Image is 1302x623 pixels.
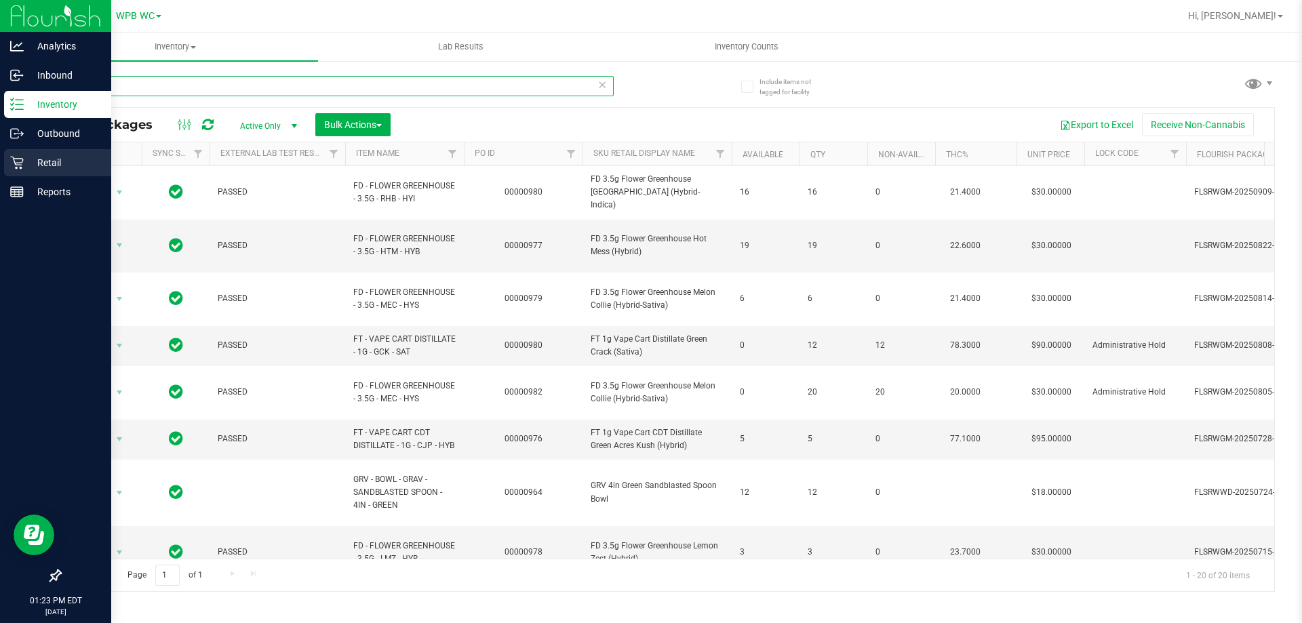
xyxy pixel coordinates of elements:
span: FD 3.5g Flower Greenhouse Melon Collie (Hybrid-Sativa) [591,380,724,405]
span: All Packages [71,117,166,132]
span: Inventory [33,41,318,53]
span: 0 [740,339,791,352]
a: Lock Code [1095,148,1139,158]
a: Inventory Counts [604,33,889,61]
span: 12 [740,486,791,499]
a: Non-Available [878,150,939,159]
span: PASSED [218,239,337,252]
span: $18.00000 [1025,483,1078,502]
span: Clear [597,76,607,94]
span: Include items not tagged for facility [759,77,827,97]
span: 16 [808,186,859,199]
span: FD - FLOWER GREENHOUSE - 3.5G - MEC - HYS [353,380,456,405]
span: FD - FLOWER GREENHOUSE - 3.5G - LMZ - HYB [353,540,456,565]
span: GRV 4in Green Sandblasted Spoon Bowl [591,479,724,505]
a: Filter [441,142,464,165]
span: 22.6000 [943,236,987,256]
span: FD - FLOWER GREENHOUSE - 3.5G - RHB - HYI [353,180,456,205]
span: 23.7000 [943,542,987,562]
span: 0 [875,239,927,252]
span: In Sync [169,382,183,401]
span: In Sync [169,429,183,448]
p: Inventory [24,96,105,113]
p: Inbound [24,67,105,83]
iframe: Resource center [14,515,54,555]
a: PO ID [475,148,495,158]
span: 6 [740,292,791,305]
span: 6 [808,292,859,305]
span: In Sync [169,182,183,201]
span: FD 3.5g Flower Greenhouse Lemon Zest (Hybrid) [591,540,724,565]
span: FD 3.5g Flower Greenhouse Melon Collie (Hybrid-Sativa) [591,286,724,312]
span: 20.0000 [943,382,987,402]
span: 20 [875,386,927,399]
span: Administrative Hold [1092,339,1178,352]
a: Unit Price [1027,150,1070,159]
span: $30.00000 [1025,236,1078,256]
span: FD - FLOWER GREENHOUSE - 3.5G - HTM - HYB [353,233,456,258]
a: Filter [709,142,732,165]
span: FT - VAPE CART DISTILLATE - 1G - GCK - SAT [353,333,456,359]
span: In Sync [169,542,183,561]
button: Export to Excel [1051,113,1142,136]
a: 00000964 [505,487,542,497]
span: 0 [875,186,927,199]
inline-svg: Analytics [10,39,24,53]
span: WPB WC [116,10,155,22]
span: PASSED [218,292,337,305]
span: 1 - 20 of 20 items [1175,565,1261,585]
span: In Sync [169,483,183,502]
inline-svg: Inventory [10,98,24,111]
a: Sku Retail Display Name [593,148,695,158]
span: $30.00000 [1025,382,1078,402]
span: Bulk Actions [324,119,382,130]
a: 00000979 [505,294,542,303]
span: 5 [808,433,859,445]
span: FT 1g Vape Cart Distillate Green Crack (Sativa) [591,333,724,359]
a: Filter [560,142,583,165]
span: $90.00000 [1025,336,1078,355]
span: 16 [740,186,791,199]
inline-svg: Inbound [10,68,24,82]
span: $30.00000 [1025,182,1078,202]
span: 0 [875,486,927,499]
span: select [111,383,128,402]
span: select [111,483,128,502]
span: Lab Results [420,41,502,53]
span: select [111,430,128,449]
button: Bulk Actions [315,113,391,136]
a: Filter [1164,142,1186,165]
span: 19 [740,239,791,252]
span: select [111,236,128,255]
span: select [111,183,128,202]
a: 00000976 [505,434,542,443]
span: FD 3.5g Flower Greenhouse [GEOGRAPHIC_DATA] (Hybrid-Indica) [591,173,724,212]
span: FD - FLOWER GREENHOUSE - 3.5G - MEC - HYS [353,286,456,312]
span: PASSED [218,339,337,352]
span: PASSED [218,186,337,199]
a: 00000980 [505,187,542,197]
span: 5 [740,433,791,445]
p: Reports [24,184,105,200]
p: Retail [24,155,105,171]
span: FT - VAPE CART CDT DISTILLATE - 1G - CJP - HYB [353,426,456,452]
span: select [111,289,128,308]
inline-svg: Outbound [10,127,24,140]
span: 78.3000 [943,336,987,355]
a: 00000978 [505,547,542,557]
button: Receive Non-Cannabis [1142,113,1254,136]
span: GRV - BOWL - GRAV - SANDBLASTED SPOON - 4IN - GREEN [353,473,456,513]
span: 0 [875,546,927,559]
span: 12 [875,339,927,352]
span: 19 [808,239,859,252]
span: In Sync [169,236,183,255]
span: 0 [875,433,927,445]
a: Lab Results [318,33,604,61]
a: 00000982 [505,387,542,397]
span: Inventory Counts [696,41,797,53]
p: [DATE] [6,607,105,617]
a: 00000980 [505,340,542,350]
span: PASSED [218,546,337,559]
span: In Sync [169,336,183,355]
a: Item Name [356,148,399,158]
